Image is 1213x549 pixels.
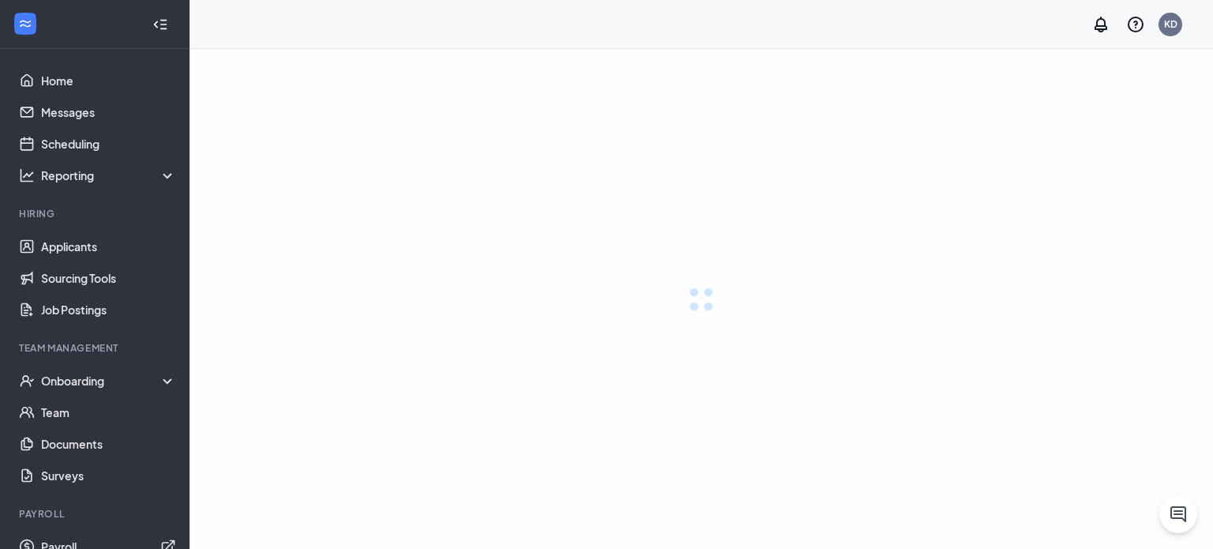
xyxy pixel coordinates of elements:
[41,373,177,389] div: Onboarding
[41,231,176,262] a: Applicants
[41,65,176,96] a: Home
[19,373,35,389] svg: UserCheck
[1091,15,1110,34] svg: Notifications
[41,167,177,183] div: Reporting
[19,341,173,355] div: Team Management
[41,262,176,294] a: Sourcing Tools
[41,460,176,491] a: Surveys
[1159,495,1197,533] button: ChatActive
[41,128,176,160] a: Scheduling
[1164,17,1177,31] div: KD
[41,397,176,428] a: Team
[19,167,35,183] svg: Analysis
[41,96,176,128] a: Messages
[41,294,176,325] a: Job Postings
[41,428,176,460] a: Documents
[17,16,33,32] svg: WorkstreamLogo
[152,17,168,32] svg: Collapse
[1169,505,1188,524] svg: ChatActive
[19,207,173,220] div: Hiring
[1126,15,1145,34] svg: QuestionInfo
[19,507,173,521] div: Payroll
